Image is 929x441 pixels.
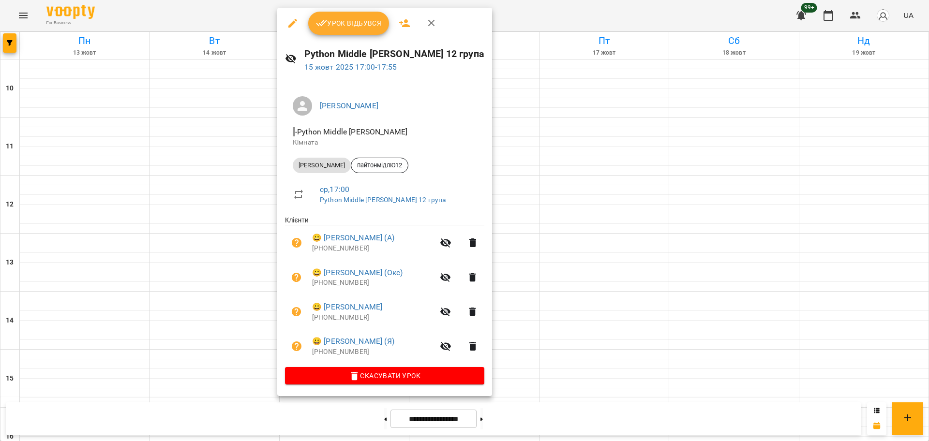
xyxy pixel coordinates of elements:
div: пайтонмідлЮ12 [351,158,408,173]
a: [PERSON_NAME] [320,101,378,110]
p: [PHONE_NUMBER] [312,244,434,253]
a: Python Middle [PERSON_NAME] 12 група [320,196,446,204]
a: 😀 [PERSON_NAME] (А) [312,232,394,244]
a: 😀 [PERSON_NAME] (Я) [312,336,394,347]
span: Урок відбувся [316,17,382,29]
h6: Python Middle [PERSON_NAME] 12 група [304,46,484,61]
a: 😀 [PERSON_NAME] (Окс) [312,267,403,279]
p: [PHONE_NUMBER] [312,347,434,357]
a: 😀 [PERSON_NAME] [312,301,382,313]
p: [PHONE_NUMBER] [312,313,434,323]
button: Візит ще не сплачено. Додати оплату? [285,335,308,358]
button: Урок відбувся [308,12,390,35]
button: Скасувати Урок [285,367,484,384]
button: Візит ще не сплачено. Додати оплату? [285,231,308,254]
span: Скасувати Урок [293,370,477,382]
span: [PERSON_NAME] [293,161,351,170]
a: ср , 17:00 [320,185,349,194]
span: пайтонмідлЮ12 [351,161,408,170]
button: Візит ще не сплачено. Додати оплату? [285,300,308,323]
p: Кімната [293,138,477,147]
span: - Python Middle [PERSON_NAME] [293,127,409,136]
ul: Клієнти [285,215,484,367]
a: 15 жовт 2025 17:00-17:55 [304,62,397,72]
button: Візит ще не сплачено. Додати оплату? [285,266,308,289]
p: [PHONE_NUMBER] [312,278,434,288]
